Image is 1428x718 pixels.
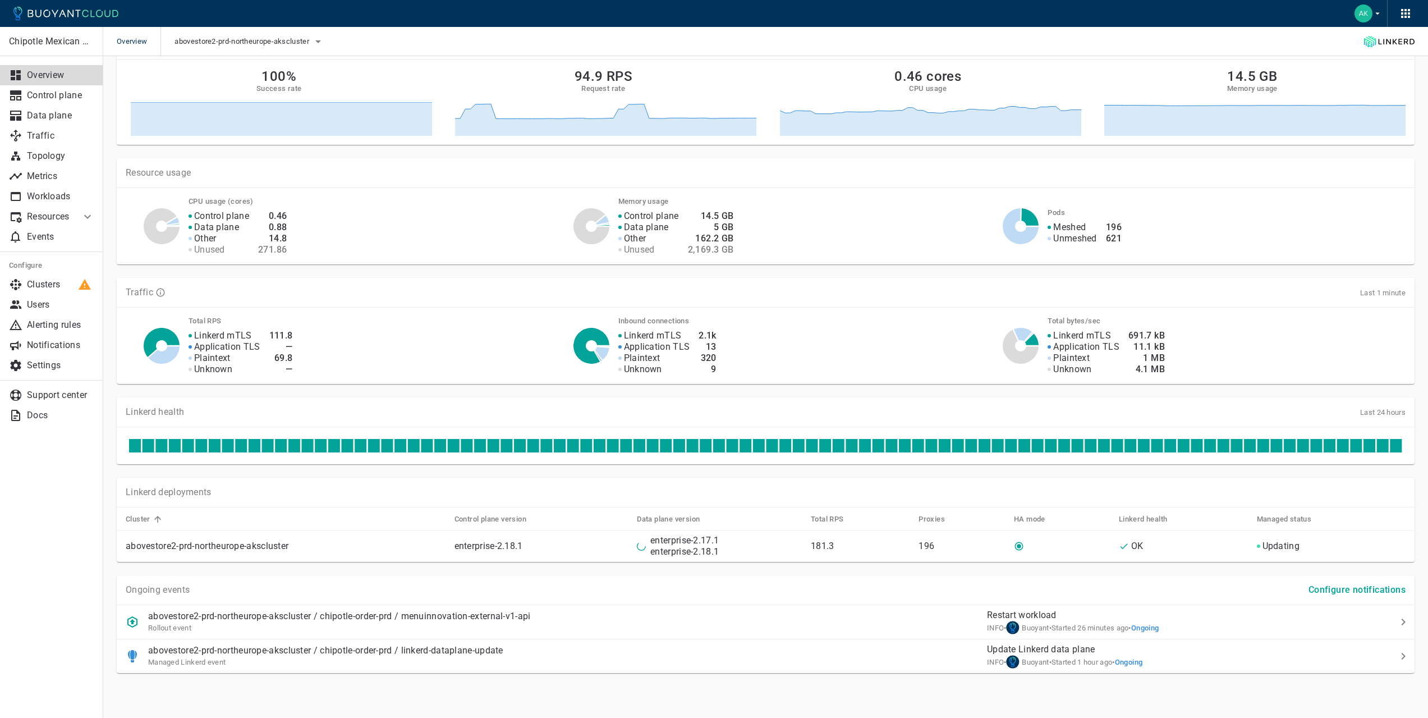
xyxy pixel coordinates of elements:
h4: 5 GB [688,222,734,233]
p: Support center [27,390,94,401]
span: • [1004,658,1006,666]
h4: — [269,364,293,375]
h5: Proxies [919,515,945,524]
h4: 0.46 [258,211,287,222]
h4: 271.86 [258,244,287,255]
p: Events [27,231,94,243]
span: Wed, 20 Aug 2025 19:04:14 EDT / Wed, 20 Aug 2025 23:04:14 UTC [1049,624,1129,632]
p: abovestore2-prd-northeurope-akscluster / chipotle-order-prd / linkerd-dataplane-update [148,645,503,656]
span: Last 1 minute [1360,289,1406,297]
span: Control plane version [454,514,541,524]
h5: Request rate [581,84,625,93]
h5: Data plane version [637,515,700,524]
h4: Configure notifications [1308,584,1406,596]
h4: 14.5 GB [688,211,734,222]
h5: Total RPS [811,515,844,524]
span: INFO [987,624,1004,632]
h2: 14.5 GB [1227,68,1277,84]
p: Data plane [27,110,94,121]
relative-time: 26 minutes ago [1077,624,1128,632]
span: Data plane version [637,514,714,524]
h5: Memory usage [1227,84,1278,93]
h4: 2.1k [699,330,717,341]
h4: 196 [1106,222,1122,233]
span: Managed status [1257,514,1326,524]
a: enterprise-2.18.1 [454,541,523,551]
p: Overview [27,70,94,81]
h5: Success rate [256,84,302,93]
p: Unused [194,244,225,255]
p: Workloads [27,191,94,202]
p: Notifications [27,340,94,351]
p: Traffic [126,287,153,298]
span: Last 24 hours [1360,408,1406,417]
p: Linkerd mTLS [1053,330,1111,341]
h5: Control plane version [454,515,526,524]
p: Alerting rules [27,319,94,331]
p: Unused [624,244,655,255]
a: 14.5 GBMemory usage [1099,68,1406,136]
h4: 2,169.3 GB [688,244,734,255]
span: • [1112,658,1142,666]
h4: 4.1 MB [1128,364,1165,375]
span: Cluster [126,514,165,524]
a: enterprise-2.18.1 [650,546,719,557]
p: Traffic [27,130,94,141]
p: 196 [919,541,1005,552]
h4: 111.8 [269,330,293,341]
p: Unknown [1053,364,1091,375]
p: Chipotle Mexican Grill [9,36,94,47]
h5: HA mode [1014,515,1045,524]
p: OK [1131,541,1144,552]
span: Ongoing [1115,658,1143,666]
p: abovestore2-prd-northeurope-akscluster [126,541,446,552]
p: Plaintext [1053,353,1090,364]
h2: 0.46 cores [894,68,961,84]
p: Linkerd health [126,406,184,418]
p: Application TLS [1053,341,1119,353]
p: Data plane [194,222,239,233]
button: abovestore2-prd-northeurope-akscluster [175,33,324,50]
p: Other [194,233,217,244]
span: HA mode [1014,514,1060,524]
span: Ongoing [1131,624,1159,632]
h5: Linkerd health [1119,515,1168,524]
span: Linkerd health [1119,514,1182,524]
span: • [1128,624,1159,632]
p: Unknown [624,364,662,375]
h2: 94.9 RPS [575,68,632,84]
p: Users [27,299,94,310]
p: Restart workload [987,610,1354,621]
span: abovestore2-prd-northeurope-akscluster [175,37,311,46]
h5: Managed status [1257,515,1312,524]
div: Buoyant [1006,621,1049,634]
h4: 1 MB [1128,353,1165,364]
h4: 0.88 [258,222,287,233]
p: Docs [27,410,94,421]
p: Metrics [27,171,94,182]
p: Settings [27,360,94,371]
a: 0.46 coresCPU usage [775,68,1081,136]
a: Updating [1262,541,1300,551]
p: Control plane [624,211,679,222]
p: Resources [27,211,72,222]
span: Proxies [919,514,959,524]
p: Linkerd mTLS [194,330,252,341]
p: Application TLS [194,341,260,353]
p: Meshed [1053,222,1086,233]
h4: — [269,341,293,353]
span: Managed Linkerd event [148,658,226,666]
p: Linkerd mTLS [624,330,682,341]
p: Linkerd deployments [126,487,212,498]
h5: Configure [9,261,94,270]
p: Ongoing events [126,584,190,596]
span: Overview [117,27,160,56]
p: Topology [27,150,94,162]
h4: 13 [699,341,717,353]
h4: 162.2 GB [688,233,734,244]
p: Unknown [194,364,232,375]
span: Rollout event [148,624,191,632]
h4: 320 [699,353,717,364]
p: Plaintext [624,353,660,364]
svg: TLS data is compiled from traffic seen by Linkerd proxies. RPS and TCP bytes reflect both inbound... [155,287,166,298]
